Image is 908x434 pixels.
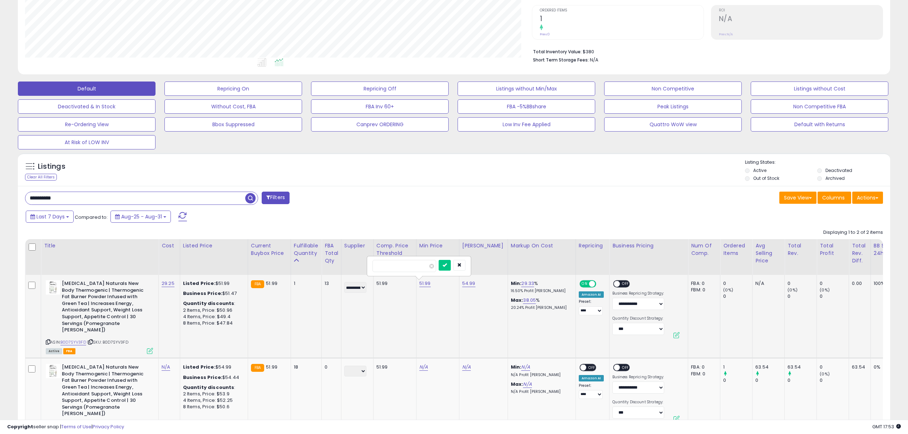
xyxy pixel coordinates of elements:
button: Default [18,82,156,96]
div: 100% [874,280,897,287]
a: 51.99 [419,280,431,287]
div: 0 [723,293,752,300]
b: Short Term Storage Fees: [533,57,589,63]
p: N/A Profit [PERSON_NAME] [511,373,570,378]
div: 2 Items, Price: $50.96 [183,307,242,314]
h5: Listings [38,162,65,172]
div: BB Share 24h. [874,242,900,257]
div: Preset: [579,383,604,399]
a: N/A [521,364,530,371]
div: 51.99 [376,280,411,287]
th: CSV column name: cust_attr_1_Supplier [341,239,373,275]
b: Min: [511,364,522,370]
small: (0%) [723,287,733,293]
div: $54.44 [183,374,242,381]
span: Columns [822,194,845,201]
div: Total Profit [820,242,846,257]
div: % [511,297,570,310]
label: Business Repricing Strategy: [612,291,664,296]
button: Non Competitive FBA [751,99,888,114]
a: 29.25 [162,280,174,287]
span: Aug-25 - Aug-31 [121,213,162,220]
p: Listing States: [745,159,890,166]
span: Last 7 Days [36,213,65,220]
div: $51.47 [183,290,242,297]
button: Last 7 Days [26,211,74,223]
span: OFF [586,365,598,371]
div: 0 [820,364,849,370]
small: (0%) [820,287,830,293]
div: 0 [820,377,849,384]
button: At Risk of LOW INV [18,135,156,149]
div: ASIN: [46,280,153,353]
a: N/A [162,364,170,371]
span: All listings currently available for purchase on Amazon [46,348,62,354]
div: : [183,384,242,391]
h2: N/A [719,15,883,24]
div: [PERSON_NAME] [462,242,505,250]
div: 1 [294,280,316,287]
div: 2 Items, Price: $53.9 [183,391,242,397]
button: Peak Listings [604,99,742,114]
div: Listed Price [183,242,245,250]
div: : [183,300,242,307]
div: $51.99 [183,280,242,287]
span: | SKU: B0D7SYV3FD [87,339,128,345]
div: 0 [788,293,816,300]
div: 63.54 [755,364,784,370]
div: % [511,280,570,294]
small: (0%) [820,371,830,377]
div: 51.99 [376,364,411,370]
small: FBA [251,280,264,288]
span: OFF [620,281,631,287]
div: Repricing [579,242,606,250]
label: Archived [825,175,845,181]
div: 0 [723,377,752,384]
b: Business Price: [183,290,222,297]
label: Business Repricing Strategy: [612,375,664,380]
div: 63.54 [788,364,816,370]
div: Total Rev. Diff. [852,242,868,265]
div: Cost [162,242,177,250]
div: 0 [820,293,849,300]
span: N/A [590,56,598,63]
a: N/A [462,364,471,371]
div: Amazon AI [579,375,604,381]
div: 0 [788,280,816,287]
span: OFF [595,281,607,287]
b: Max: [511,297,523,304]
a: 54.99 [462,280,475,287]
div: seller snap | | [7,424,124,430]
span: 51.99 [266,280,277,287]
div: Current Buybox Price [251,242,288,257]
div: FBA Total Qty [325,242,338,265]
b: Min: [511,280,522,287]
a: N/A [523,381,532,388]
div: 0 [325,364,336,370]
div: Amazon AI [579,291,604,298]
li: $380 [533,47,878,55]
div: $54.99 [183,364,242,370]
div: Business Pricing [612,242,685,250]
div: Ordered Items [723,242,749,257]
div: FBM: 0 [691,371,715,377]
button: Non Competitive [604,82,742,96]
a: Privacy Policy [93,423,124,430]
small: FBA [251,364,264,372]
div: 8 Items, Price: $50.6 [183,404,242,410]
b: Listed Price: [183,364,216,370]
div: 4 Items, Price: $49.4 [183,314,242,320]
div: Min Price [419,242,456,250]
b: Max: [511,381,523,388]
img: 41pZBwr7nAL._SL40_.jpg [46,280,60,295]
button: Listings without Cost [751,82,888,96]
button: Aug-25 - Aug-31 [110,211,171,223]
span: 2025-09-10 17:53 GMT [872,423,901,430]
div: 63.54 [852,364,865,370]
span: OFF [620,365,631,371]
button: Actions [852,192,883,204]
button: Filters [262,192,290,204]
label: Active [753,167,766,173]
button: Default with Returns [751,117,888,132]
div: Total Rev. [788,242,814,257]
